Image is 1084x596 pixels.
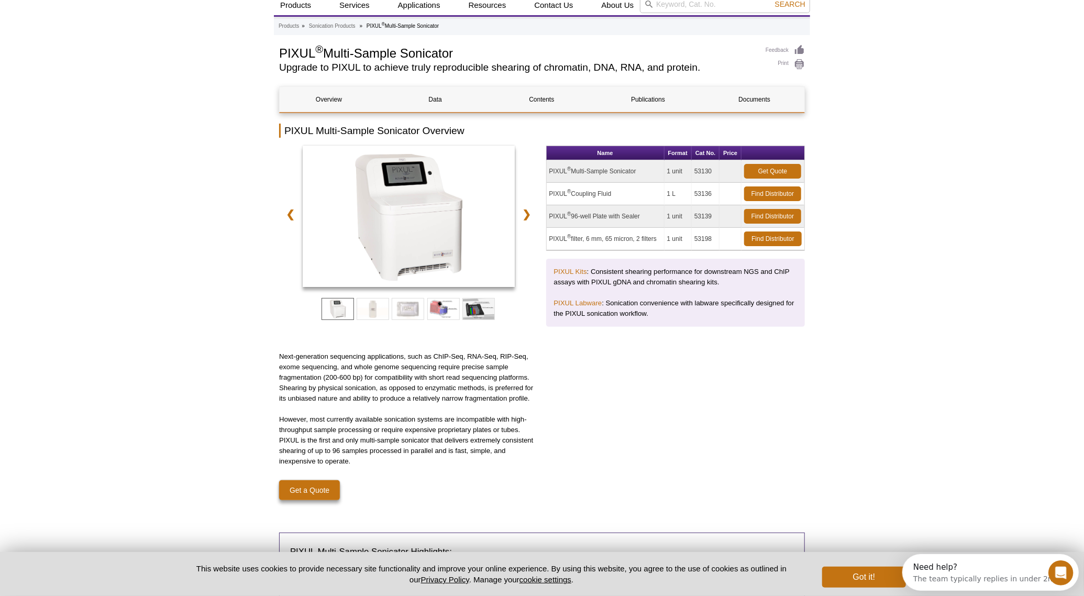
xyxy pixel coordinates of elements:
[547,228,665,250] td: PIXUL filter, 6 mm, 65 micron, 2 filters
[309,21,356,31] a: Sonication Products
[546,351,805,497] iframe: PIXUL Multi-Sample Sonicator: Sample Preparation, Proteomics and Beyond
[567,211,571,217] sup: ®
[315,43,323,55] sup: ®
[516,202,538,226] a: ❯
[567,166,571,172] sup: ®
[547,205,665,228] td: PIXUL 96-well Plate with Sealer
[382,21,385,27] sup: ®
[11,17,153,28] div: The team typically replies in under 2m
[705,87,804,112] a: Documents
[692,183,720,205] td: 53136
[421,575,469,584] a: Privacy Policy
[302,23,305,29] li: »
[720,146,742,160] th: Price
[492,87,591,112] a: Contents
[554,298,798,319] p: : Sonication convenience with labware specifically designed for the PIXUL sonication workflow.
[367,23,439,29] li: PIXUL Multi-Sample Sonicator
[665,205,692,228] td: 1 unit
[303,146,515,287] img: PIXUL Multi-Sample Sonicator
[1048,560,1074,586] iframe: Intercom live chat
[11,9,153,17] div: Need help?
[766,59,805,70] a: Print
[554,267,798,288] p: : Consistent shearing performance for downstream NGS and ChIP assays with PIXUL gDNA and chromati...
[519,575,571,584] button: cookie settings
[303,146,515,290] a: PIXUL Multi-Sample Sonicator
[692,146,720,160] th: Cat No.
[599,87,698,112] a: Publications
[547,183,665,205] td: PIXUL Coupling Fluid
[744,164,801,179] a: Get Quote
[279,124,805,138] h2: PIXUL Multi-Sample Sonicator Overview
[665,183,692,205] td: 1 L
[554,268,587,275] a: PIXUL Kits
[665,228,692,250] td: 1 unit
[547,146,665,160] th: Name
[766,45,805,56] a: Feedback
[386,87,484,112] a: Data
[744,186,801,201] a: Find Distributor
[665,146,692,160] th: Format
[280,87,378,112] a: Overview
[290,546,794,558] h3: PIXUL Multi-Sample Sonicator Highlights:
[279,21,299,31] a: Products
[547,160,665,183] td: PIXUL Multi-Sample Sonicator
[692,205,720,228] td: 53139
[279,63,755,72] h2: Upgrade to PIXUL to achieve truly reproducible shearing of chromatin, DNA, RNA, and protein.
[279,351,538,404] p: Next-generation sequencing applications, such as ChIP-Seq, RNA-Seq, RIP-Seq, exome sequencing, an...
[567,189,571,194] sup: ®
[567,234,571,239] sup: ®
[692,228,720,250] td: 53198
[744,209,801,224] a: Find Distributor
[692,160,720,183] td: 53130
[665,160,692,183] td: 1 unit
[554,299,602,307] a: PIXUL Labware
[279,414,538,467] p: However, most currently available sonication systems are incompatible with high-throughput sample...
[4,4,184,33] div: Open Intercom Messenger
[178,563,805,585] p: This website uses cookies to provide necessary site functionality and improve your online experie...
[360,23,363,29] li: »
[279,202,302,226] a: ❮
[902,554,1079,591] iframe: Intercom live chat discovery launcher
[279,45,755,60] h1: PIXUL Multi-Sample Sonicator
[279,480,340,500] a: Get a Quote
[744,231,802,246] a: Find Distributor
[822,567,906,588] button: Got it!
